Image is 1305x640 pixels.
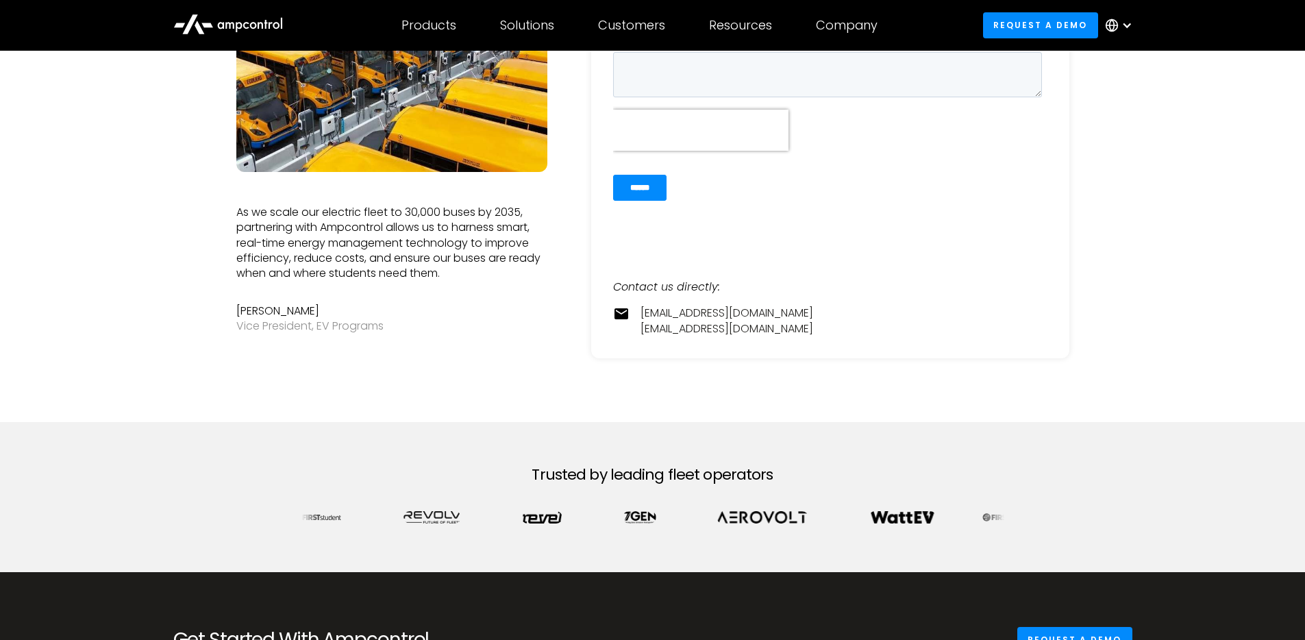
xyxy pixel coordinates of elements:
h2: Trusted by leading fleet operators [532,466,773,484]
div: Company [816,18,878,33]
div: Resources [709,18,772,33]
div: Products [401,18,456,33]
a: [EMAIL_ADDRESS][DOMAIN_NAME] [641,306,813,321]
div: Solutions [500,18,554,33]
a: Request a demo [983,12,1098,38]
div: Customers [598,18,665,33]
div: Contact us directly: [613,280,1047,295]
a: [EMAIL_ADDRESS][DOMAIN_NAME] [641,321,813,336]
